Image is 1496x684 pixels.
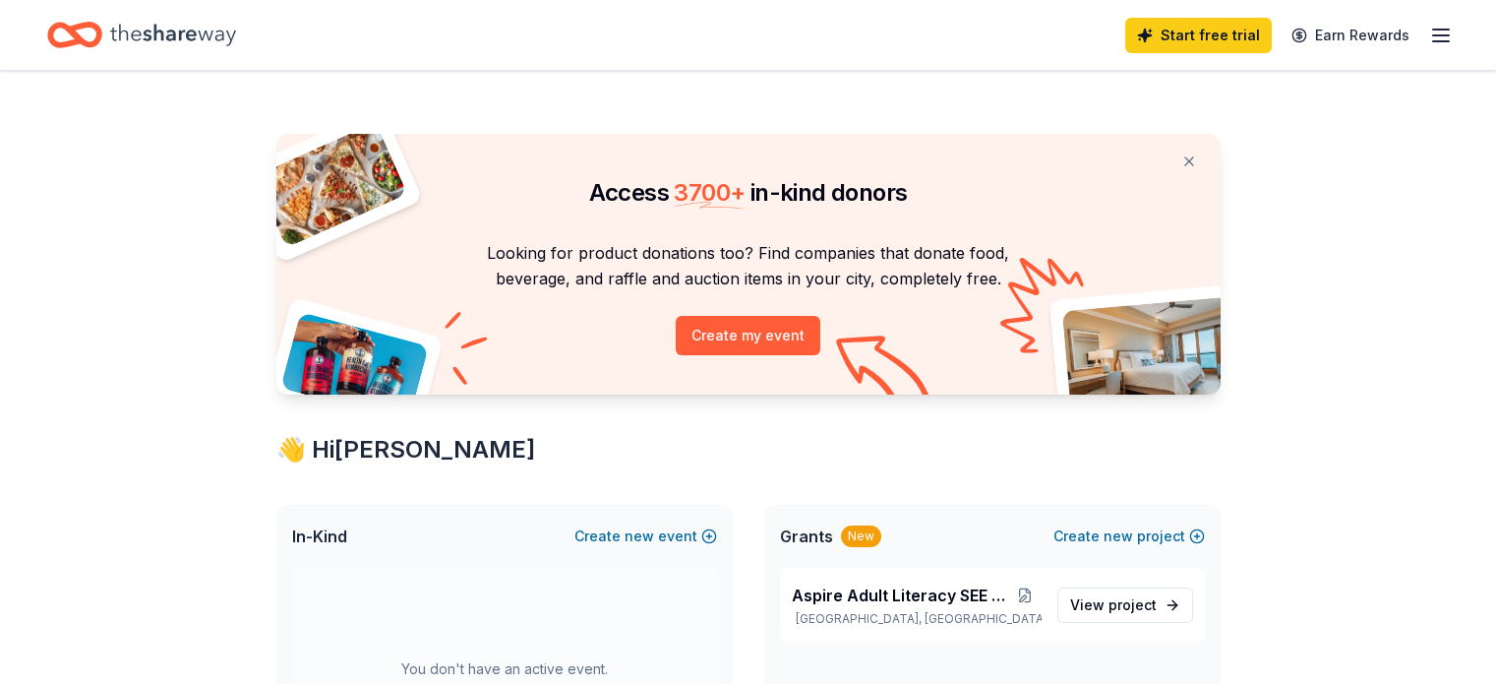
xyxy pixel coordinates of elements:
[300,240,1197,292] p: Looking for product donations too? Find companies that donate food, beverage, and raffle and auct...
[836,336,934,409] img: Curvy arrow
[574,525,717,548] button: Createnewevent
[254,122,407,248] img: Pizza
[1053,525,1205,548] button: Createnewproject
[1280,18,1421,53] a: Earn Rewards
[47,12,236,58] a: Home
[625,525,654,548] span: new
[841,526,881,547] div: New
[676,316,820,355] button: Create my event
[1125,18,1272,53] a: Start free trial
[792,611,1042,627] p: [GEOGRAPHIC_DATA], [GEOGRAPHIC_DATA]
[589,178,908,207] span: Access in-kind donors
[1108,596,1157,613] span: project
[780,525,833,548] span: Grants
[1070,593,1157,617] span: View
[792,584,1009,607] span: Aspire Adult Literacy SEE Program
[1104,525,1133,548] span: new
[1057,588,1193,623] a: View project
[276,434,1221,466] div: 👋 Hi [PERSON_NAME]
[292,525,347,548] span: In-Kind
[674,178,745,207] span: 3700 +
